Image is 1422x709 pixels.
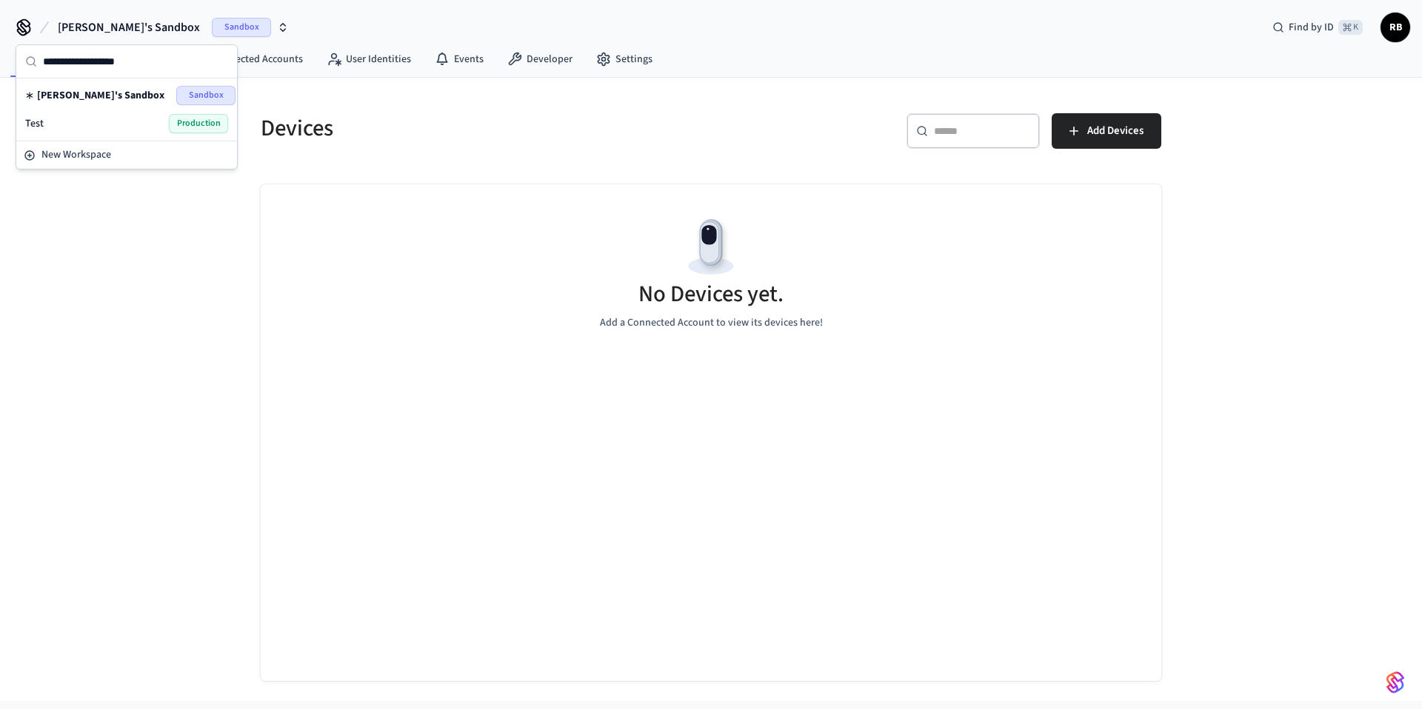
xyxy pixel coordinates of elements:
span: Sandbox [176,86,236,105]
span: Test [25,116,44,131]
button: RB [1381,13,1410,42]
span: ⌘ K [1338,20,1363,35]
a: Connected Accounts [181,46,315,73]
span: Find by ID [1289,20,1334,35]
button: New Workspace [18,143,236,167]
p: Add a Connected Account to view its devices here! [600,315,823,331]
span: RB [1382,14,1409,41]
img: Devices Empty State [678,214,744,280]
span: Add Devices [1087,121,1144,141]
span: Sandbox [212,18,271,37]
a: Settings [584,46,664,73]
a: Developer [495,46,584,73]
span: New Workspace [41,147,111,163]
h5: No Devices yet. [638,279,784,309]
div: Suggestions [16,78,237,141]
img: SeamLogoGradient.69752ec5.svg [1386,671,1404,694]
a: Devices [3,46,80,73]
span: [PERSON_NAME]'s Sandbox [37,88,164,103]
a: Events [423,46,495,73]
button: Add Devices [1052,113,1161,149]
span: [PERSON_NAME]'s Sandbox [58,19,200,36]
div: Find by ID⌘ K [1261,14,1375,41]
a: User Identities [315,46,423,73]
span: Production [169,114,228,133]
h5: Devices [261,113,702,144]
